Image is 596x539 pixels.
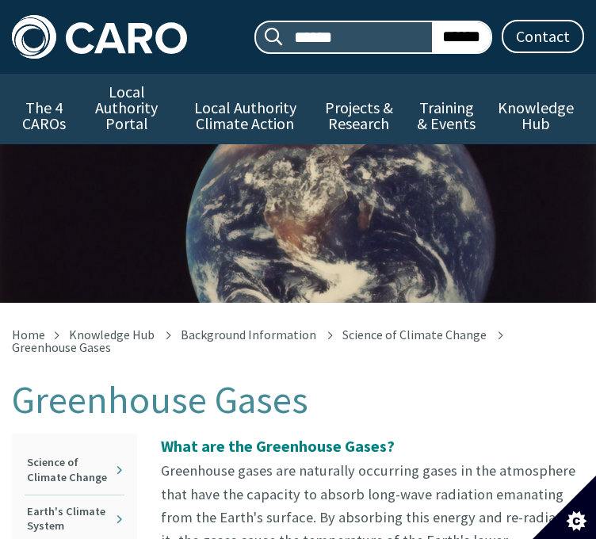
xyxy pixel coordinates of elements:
a: Local Authority Portal [76,74,178,144]
a: Science of Climate Change [342,327,487,342]
a: The 4 CAROs [12,90,76,144]
span: Greenhouse Gases [12,339,111,355]
button: Set cookie preferences [533,476,596,539]
a: Training & Events [405,90,487,144]
strong: What are the Greenhouse Gases? [161,436,395,456]
a: Home [12,327,45,342]
a: Knowledge Hub [487,90,584,144]
a: Projects & Research [313,90,405,144]
a: Science of Climate Change [25,446,124,495]
a: Background Information [181,327,316,342]
a: Contact [502,20,584,53]
a: Local Authority Climate Action [178,90,313,144]
h1: Greenhouse Gases [12,379,584,421]
img: Caro logo [12,15,187,59]
a: Knowledge Hub [69,327,155,342]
